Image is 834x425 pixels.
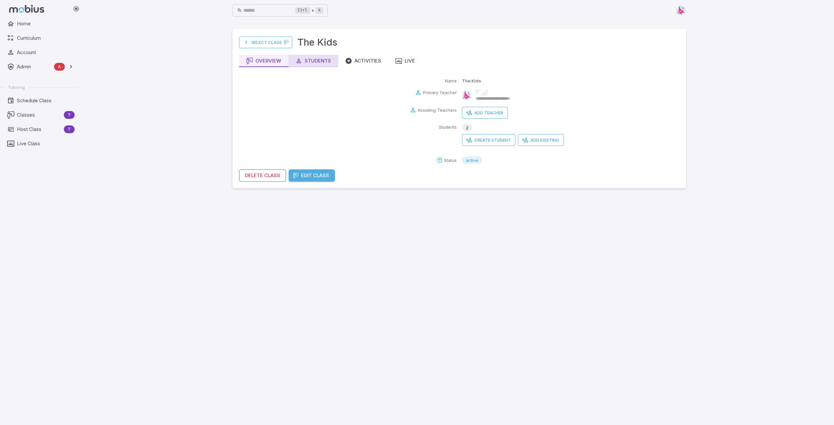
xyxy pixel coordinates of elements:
[676,6,686,15] img: right-triangle.svg
[462,157,482,163] span: active
[64,112,75,118] span: T
[295,7,310,14] kbd: Ctrl
[462,134,515,146] button: Create Student
[444,157,457,163] p: Status
[8,84,25,90] span: Tutoring
[345,57,381,64] div: Activities
[289,169,335,182] button: Edit Class
[246,57,281,64] div: Overview
[462,91,472,100] img: right-triangle.svg
[518,134,564,146] button: Add Existing
[462,78,481,84] p: The Kids
[17,111,61,119] span: Classes
[239,169,286,182] button: Delete Class
[17,97,75,104] span: Schedule Class
[239,36,292,48] a: Select Class
[395,57,415,64] div: Live
[439,124,457,130] p: Students
[17,35,75,42] span: Curriculum
[445,78,457,84] p: Name
[316,7,323,14] kbd: k
[295,57,331,64] div: Students
[17,126,61,133] span: Host Class
[462,124,472,131] span: 2
[17,63,51,70] span: Admin
[54,64,65,70] span: A
[297,35,338,50] h3: The Kids
[17,49,75,56] span: Account
[17,20,75,27] span: Home
[423,89,457,96] p: Primary Teacher
[295,7,323,14] div: +
[462,107,508,119] button: Add Teacher
[64,126,75,133] span: T
[17,140,75,147] span: Live Class
[418,107,457,113] p: Assisting Teachers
